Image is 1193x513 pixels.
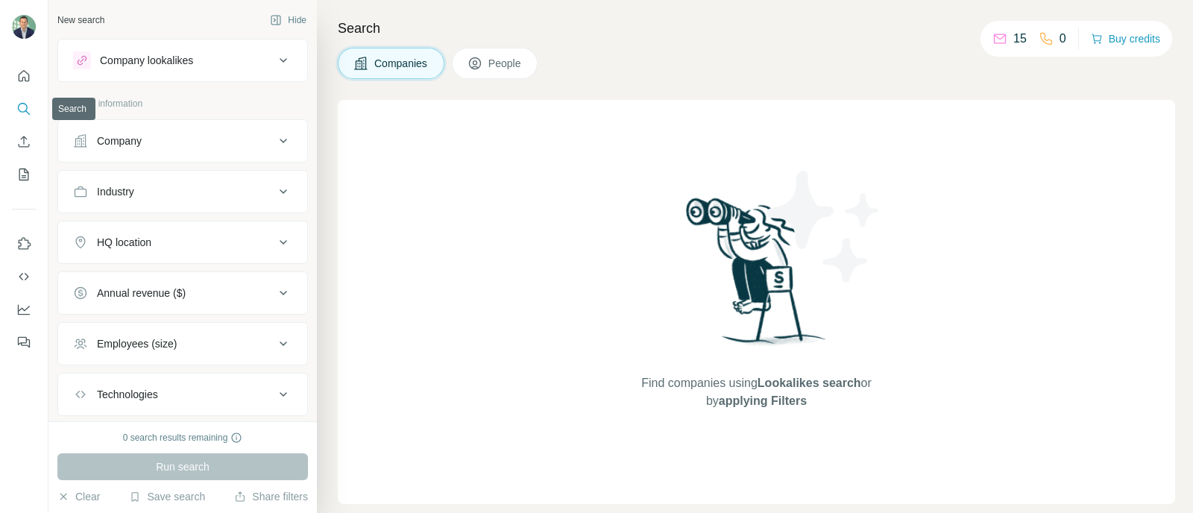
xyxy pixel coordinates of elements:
[12,128,36,155] button: Enrich CSV
[374,56,429,71] span: Companies
[259,9,317,31] button: Hide
[488,56,523,71] span: People
[234,489,308,504] button: Share filters
[97,387,158,402] div: Technologies
[12,161,36,188] button: My lists
[57,13,104,27] div: New search
[58,123,307,159] button: Company
[338,18,1175,39] h4: Search
[719,394,807,407] span: applying Filters
[97,184,134,199] div: Industry
[12,15,36,39] img: Avatar
[100,53,193,68] div: Company lookalikes
[58,43,307,78] button: Company lookalikes
[97,235,151,250] div: HQ location
[58,275,307,311] button: Annual revenue ($)
[97,286,186,300] div: Annual revenue ($)
[12,329,36,356] button: Feedback
[1091,28,1160,49] button: Buy credits
[12,296,36,323] button: Dashboard
[637,374,875,410] span: Find companies using or by
[57,489,100,504] button: Clear
[58,174,307,210] button: Industry
[1013,30,1027,48] p: 15
[679,194,834,360] img: Surfe Illustration - Woman searching with binoculars
[123,431,243,444] div: 0 search results remaining
[12,230,36,257] button: Use Surfe on LinkedIn
[12,95,36,122] button: Search
[58,377,307,412] button: Technologies
[97,133,142,148] div: Company
[757,160,891,294] img: Surfe Illustration - Stars
[97,336,177,351] div: Employees (size)
[58,326,307,362] button: Employees (size)
[57,97,308,110] p: Company information
[58,224,307,260] button: HQ location
[129,489,205,504] button: Save search
[12,63,36,89] button: Quick start
[758,377,861,389] span: Lookalikes search
[12,263,36,290] button: Use Surfe API
[1060,30,1066,48] p: 0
